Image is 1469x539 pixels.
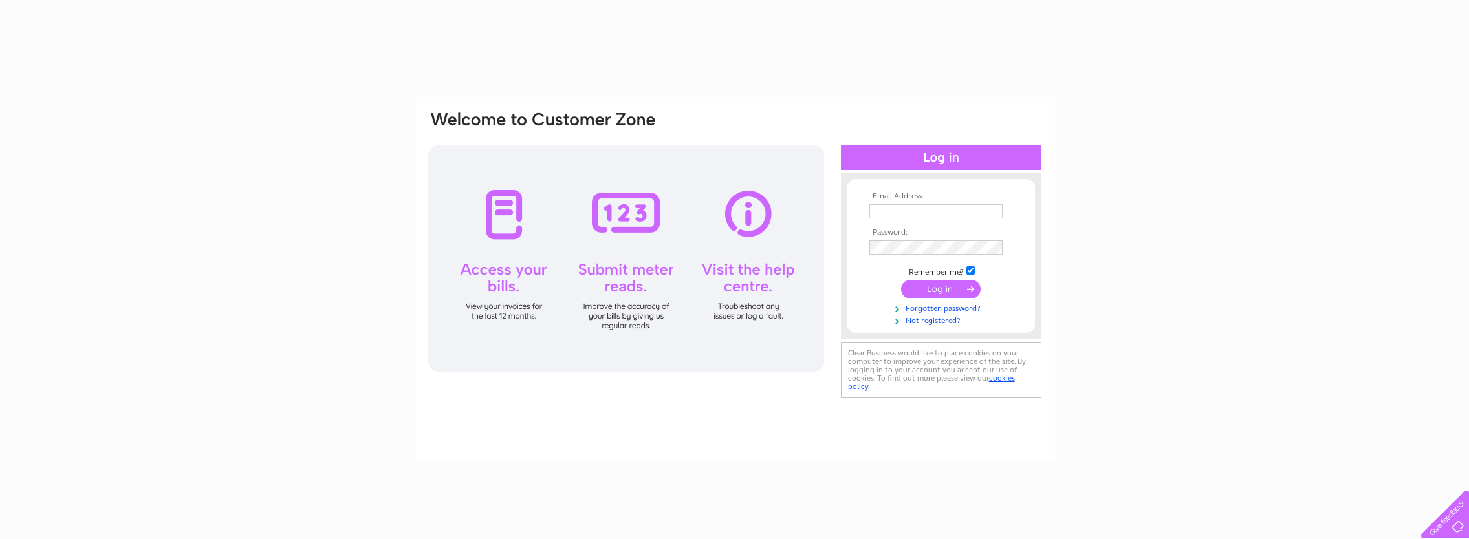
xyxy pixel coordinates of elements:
[841,342,1041,398] div: Clear Business would like to place cookies on your computer to improve your experience of the sit...
[866,264,1016,277] td: Remember me?
[866,192,1016,201] th: Email Address:
[869,301,1016,313] a: Forgotten password?
[848,374,1015,391] a: cookies policy
[901,280,981,298] input: Submit
[866,228,1016,237] th: Password:
[869,313,1016,326] a: Not registered?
